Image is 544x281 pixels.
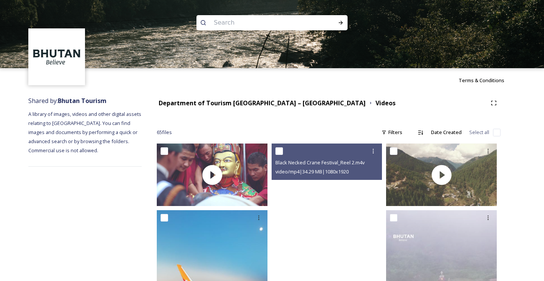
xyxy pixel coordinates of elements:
[459,76,516,85] a: Terms & Conditions
[58,97,107,105] strong: Bhutan Tourism
[28,97,107,105] span: Shared by:
[275,159,365,166] span: Black Necked Crane Festival_Reel 2.m4v
[378,125,406,140] div: Filters
[386,144,497,206] img: thumbnail
[376,99,396,107] strong: Videos
[469,129,489,136] span: Select all
[157,129,172,136] span: 65 file s
[29,30,84,84] img: BT_Logo_BB_Lockup_CMYK_High%2520Res.jpg
[159,99,366,107] strong: Department of Tourism [GEOGRAPHIC_DATA] – [GEOGRAPHIC_DATA]
[28,111,142,154] span: A library of images, videos and other digital assets relating to [GEOGRAPHIC_DATA]. You can find ...
[459,77,504,84] span: Terms & Conditions
[210,14,314,31] input: Search
[427,125,465,140] div: Date Created
[157,144,267,206] img: thumbnail
[275,168,349,175] span: video/mp4 | 34.29 MB | 1080 x 1920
